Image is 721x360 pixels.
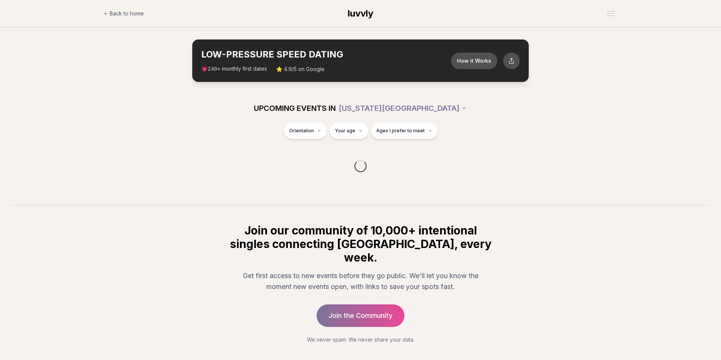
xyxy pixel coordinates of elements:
[330,123,368,139] button: Your age
[317,304,404,327] a: Join the Community
[208,66,217,72] span: 240
[335,128,355,134] span: Your age
[228,336,493,343] p: We never spam. We never share your data.
[201,65,267,73] span: 💗 + monthly first dates
[228,224,493,264] h2: Join our community of 10,000+ intentional singles connecting [GEOGRAPHIC_DATA], every week.
[110,10,144,17] span: Back to home
[371,123,437,139] button: Ages I prefer to meet
[201,48,451,61] h2: LOW-PRESSURE SPEED DATING
[284,123,327,139] button: Orientation
[289,128,314,134] span: Orientation
[451,53,497,69] button: How it Works
[339,100,467,116] button: [US_STATE][GEOGRAPHIC_DATA]
[376,128,425,134] span: Ages I prefer to meet
[254,103,336,113] span: UPCOMING EVENTS IN
[104,6,144,21] a: Back to home
[604,8,617,19] button: Open menu
[348,8,373,20] a: luvvly
[234,270,487,292] p: Get first access to new events before they go public. We'll let you know the moment new events op...
[276,65,324,73] span: ⭐ 4.9/5 on Google
[348,8,373,19] span: luvvly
